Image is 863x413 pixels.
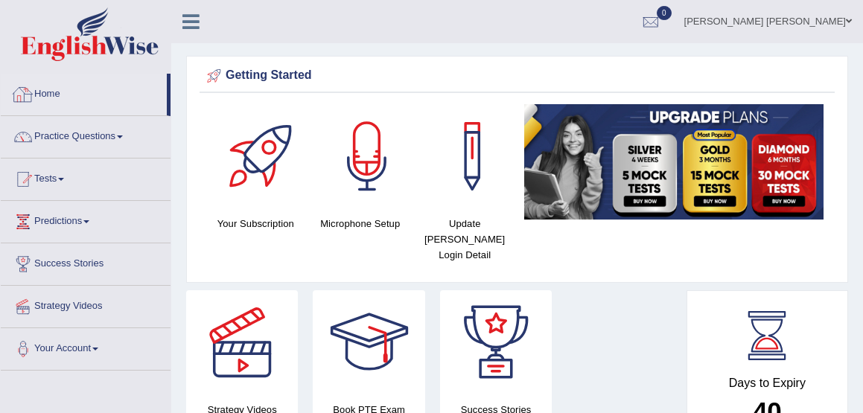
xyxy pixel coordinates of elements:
[657,6,672,20] span: 0
[315,216,404,231] h4: Microphone Setup
[704,377,831,390] h4: Days to Expiry
[420,216,509,263] h4: Update [PERSON_NAME] Login Detail
[1,328,171,365] a: Your Account
[1,201,171,238] a: Predictions
[203,65,831,87] div: Getting Started
[1,74,167,111] a: Home
[1,116,171,153] a: Practice Questions
[524,104,824,220] img: small5.jpg
[211,216,300,231] h4: Your Subscription
[1,286,171,323] a: Strategy Videos
[1,159,171,196] a: Tests
[1,243,171,281] a: Success Stories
